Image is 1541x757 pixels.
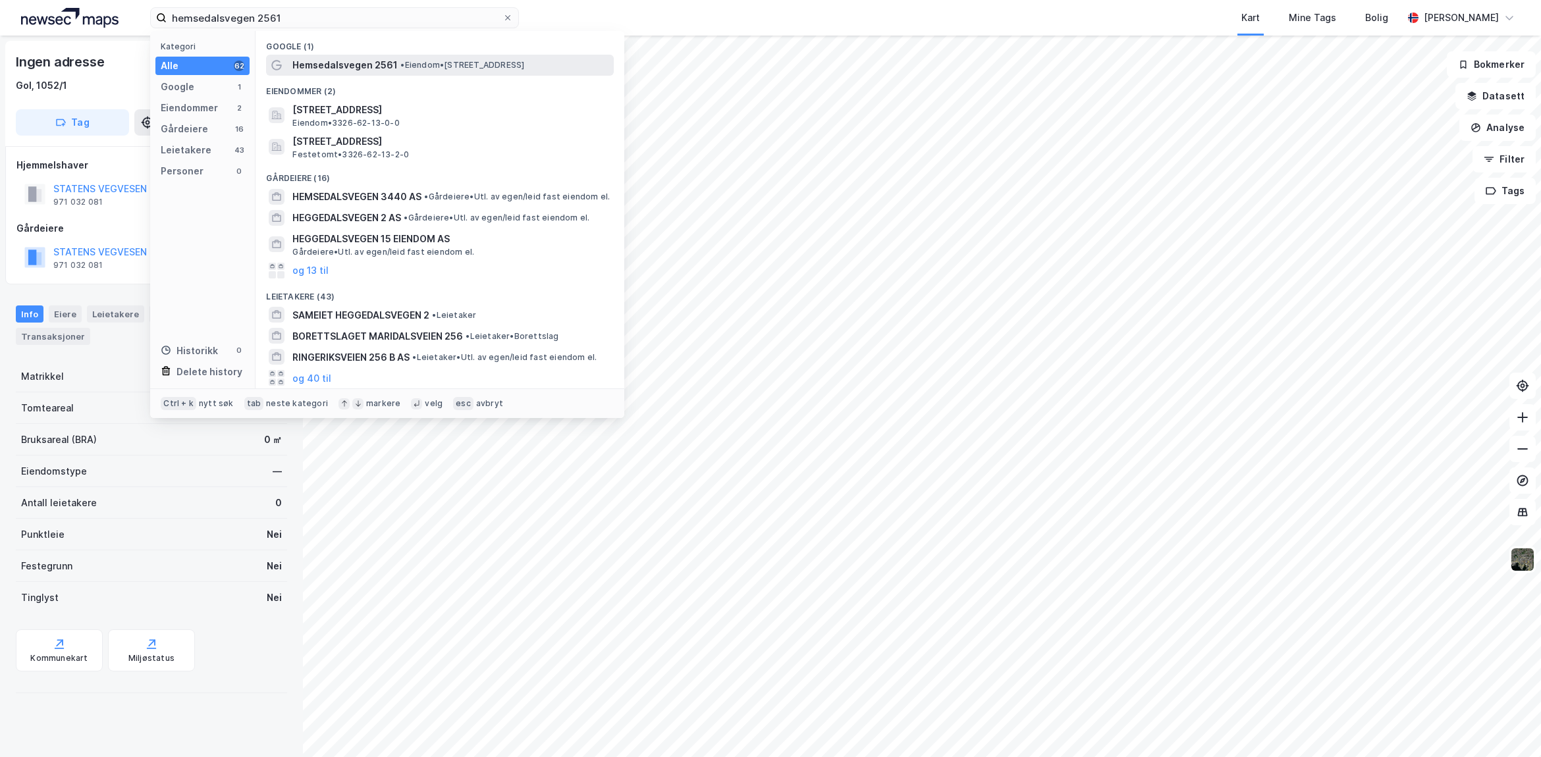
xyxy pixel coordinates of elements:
[1475,694,1541,757] div: Kontrollprogram for chat
[425,398,443,409] div: velg
[292,263,329,278] button: og 13 til
[292,102,608,118] span: [STREET_ADDRESS]
[53,260,103,271] div: 971 032 081
[161,163,203,179] div: Personer
[266,398,328,409] div: neste kategori
[49,305,82,323] div: Eiere
[149,305,199,323] div: Datasett
[234,103,244,113] div: 2
[21,527,65,542] div: Punktleie
[366,398,400,409] div: markere
[161,343,218,359] div: Historikk
[264,432,282,448] div: 0 ㎡
[234,345,244,355] div: 0
[234,124,244,134] div: 16
[30,653,88,664] div: Kommunekart
[21,463,87,479] div: Eiendomstype
[267,527,282,542] div: Nei
[16,51,107,72] div: Ingen adresse
[256,76,624,99] div: Eiendommer (2)
[432,310,436,320] span: •
[161,121,208,137] div: Gårdeiere
[161,142,211,158] div: Leietakere
[292,247,474,257] span: Gårdeiere • Utl. av egen/leid fast eiendom el.
[16,109,129,136] button: Tag
[161,41,250,51] div: Kategori
[1510,547,1535,572] img: 9k=
[21,432,97,448] div: Bruksareal (BRA)
[1455,83,1536,109] button: Datasett
[128,653,175,664] div: Miljøstatus
[1459,115,1536,141] button: Analyse
[1475,694,1541,757] iframe: Chat Widget
[292,149,409,160] span: Festetomt • 3326-62-13-2-0
[292,370,331,386] button: og 40 til
[16,78,67,93] div: Gol, 1052/1
[167,8,502,28] input: Søk på adresse, matrikkel, gårdeiere, leietakere eller personer
[1473,146,1536,172] button: Filter
[16,221,286,236] div: Gårdeiere
[292,231,608,247] span: HEGGEDALSVEGEN 15 EIENDOM AS
[400,60,524,70] span: Eiendom • [STREET_ADDRESS]
[1241,10,1260,26] div: Kart
[453,397,473,410] div: esc
[16,157,286,173] div: Hjemmelshaver
[1289,10,1336,26] div: Mine Tags
[267,590,282,606] div: Nei
[1474,178,1536,204] button: Tags
[1447,51,1536,78] button: Bokmerker
[244,397,264,410] div: tab
[161,397,196,410] div: Ctrl + k
[292,350,410,365] span: RINGERIKSVEIEN 256 B AS
[432,310,476,321] span: Leietaker
[424,192,428,201] span: •
[275,495,282,511] div: 0
[267,558,282,574] div: Nei
[21,400,74,416] div: Tomteareal
[400,60,404,70] span: •
[161,58,178,74] div: Alle
[292,134,608,149] span: [STREET_ADDRESS]
[256,281,624,305] div: Leietakere (43)
[21,495,97,511] div: Antall leietakere
[161,100,218,116] div: Eiendommer
[1365,10,1388,26] div: Bolig
[53,197,103,207] div: 971 032 081
[466,331,558,342] span: Leietaker • Borettslag
[404,213,589,223] span: Gårdeiere • Utl. av egen/leid fast eiendom el.
[292,307,429,323] span: SAMEIET HEGGEDALSVEGEN 2
[412,352,597,363] span: Leietaker • Utl. av egen/leid fast eiendom el.
[256,31,624,55] div: Google (1)
[16,328,90,345] div: Transaksjoner
[292,210,401,226] span: HEGGEDALSVEGEN 2 AS
[234,145,244,155] div: 43
[273,463,282,479] div: —
[234,61,244,71] div: 62
[21,558,72,574] div: Festegrunn
[476,398,503,409] div: avbryt
[256,163,624,186] div: Gårdeiere (16)
[21,8,119,28] img: logo.a4113a55bc3d86da70a041830d287a7e.svg
[292,57,398,73] span: Hemsedalsvegen 2561
[1424,10,1499,26] div: [PERSON_NAME]
[292,189,421,205] span: HEMSEDALSVEGEN 3440 AS
[161,79,194,95] div: Google
[292,118,399,128] span: Eiendom • 3326-62-13-0-0
[292,328,463,344] span: BORETTSLAGET MARIDALSVEIEN 256
[424,192,610,202] span: Gårdeiere • Utl. av egen/leid fast eiendom el.
[21,590,59,606] div: Tinglyst
[234,82,244,92] div: 1
[404,213,408,222] span: •
[466,331,470,341] span: •
[199,398,234,409] div: nytt søk
[87,305,144,323] div: Leietakere
[176,364,242,380] div: Delete history
[412,352,416,362] span: •
[21,369,64,384] div: Matrikkel
[16,305,43,323] div: Info
[234,166,244,176] div: 0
